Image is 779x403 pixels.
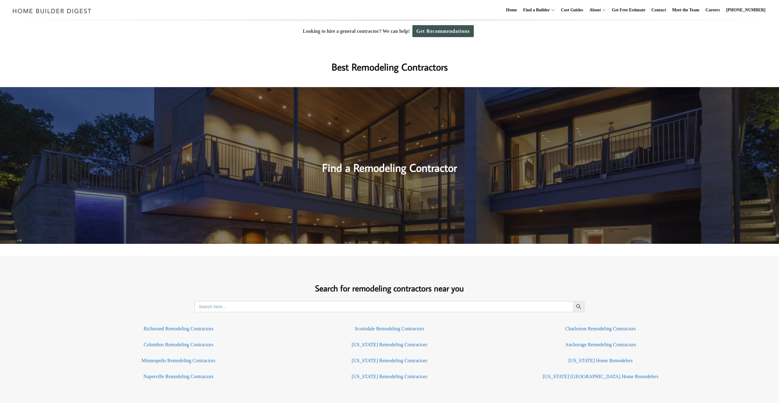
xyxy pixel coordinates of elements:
[568,358,633,363] a: [US_STATE] Home Remodelers
[587,0,601,20] a: About
[559,0,586,20] a: Cost Guides
[703,0,723,20] a: Careers
[144,342,213,347] a: Columbus Remodeling Contractors
[143,374,213,379] a: Naperville Remodeling Contractors
[649,0,668,20] a: Contact
[412,25,474,37] a: Get Recommendations
[195,301,573,312] input: Search here...
[355,326,424,331] a: Scottsdale Remodeling Contractors
[267,59,512,74] h1: Best Remodeling Contractors
[565,342,636,347] a: Anchorage Remodeling Contractors
[142,358,216,363] a: Minneapolis Remodeling Contractors
[610,0,648,20] a: Get Free Estimate
[352,342,427,347] a: [US_STATE] Remodeling Contractors
[352,358,427,363] a: [US_STATE] Remodeling Contractors
[724,0,768,20] a: [PHONE_NUMBER]
[504,0,520,20] a: Home
[144,326,214,331] a: Richmond Remodeling Contractors
[352,374,427,379] a: [US_STATE] Remodeling Contractors
[575,303,582,310] svg: Search
[543,374,658,379] a: [US_STATE] [GEOGRAPHIC_DATA] Home Remodelers
[259,148,520,176] h2: Find a Remodeling Contractor
[521,0,550,20] a: Find a Builder
[10,5,94,17] img: Home Builder Digest
[670,0,702,20] a: Meet the Team
[565,326,636,331] a: Charleston Remodeling Contractors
